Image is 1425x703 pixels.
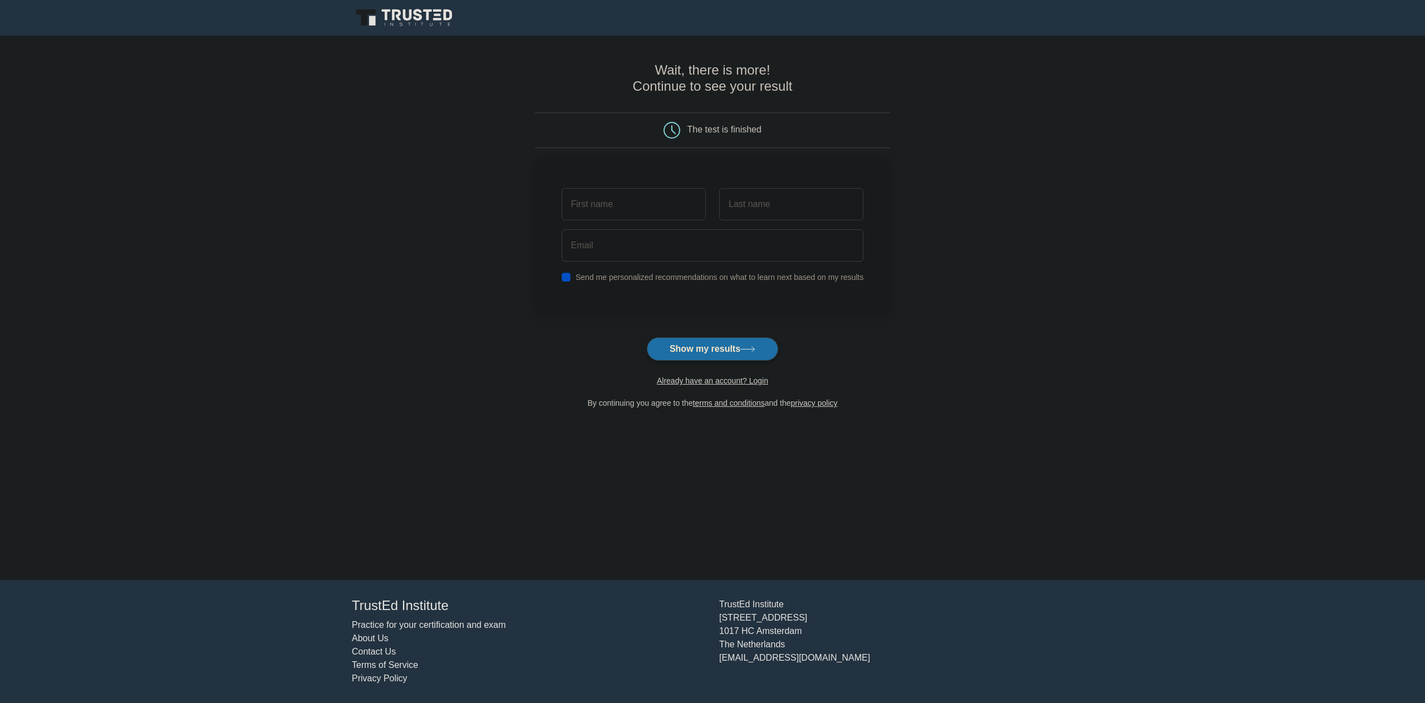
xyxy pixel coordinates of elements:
input: First name [562,188,706,220]
a: Practice for your certification and exam [352,620,506,630]
h4: Wait, there is more! Continue to see your result [535,62,891,95]
div: TrustEd Institute [STREET_ADDRESS] 1017 HC Amsterdam The Netherlands [EMAIL_ADDRESS][DOMAIN_NAME] [712,598,1080,685]
input: Last name [719,188,863,220]
input: Email [562,229,864,262]
a: About Us [352,633,389,643]
h4: TrustEd Institute [352,598,706,614]
a: Terms of Service [352,660,418,670]
div: By continuing you agree to the and the [528,396,897,410]
a: terms and conditions [693,399,765,407]
a: privacy policy [791,399,838,407]
label: Send me personalized recommendations on what to learn next based on my results [576,273,864,282]
div: The test is finished [687,125,761,134]
a: Contact Us [352,647,396,656]
a: Privacy Policy [352,673,407,683]
button: Show my results [647,337,778,361]
a: Already have an account? Login [657,376,768,385]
